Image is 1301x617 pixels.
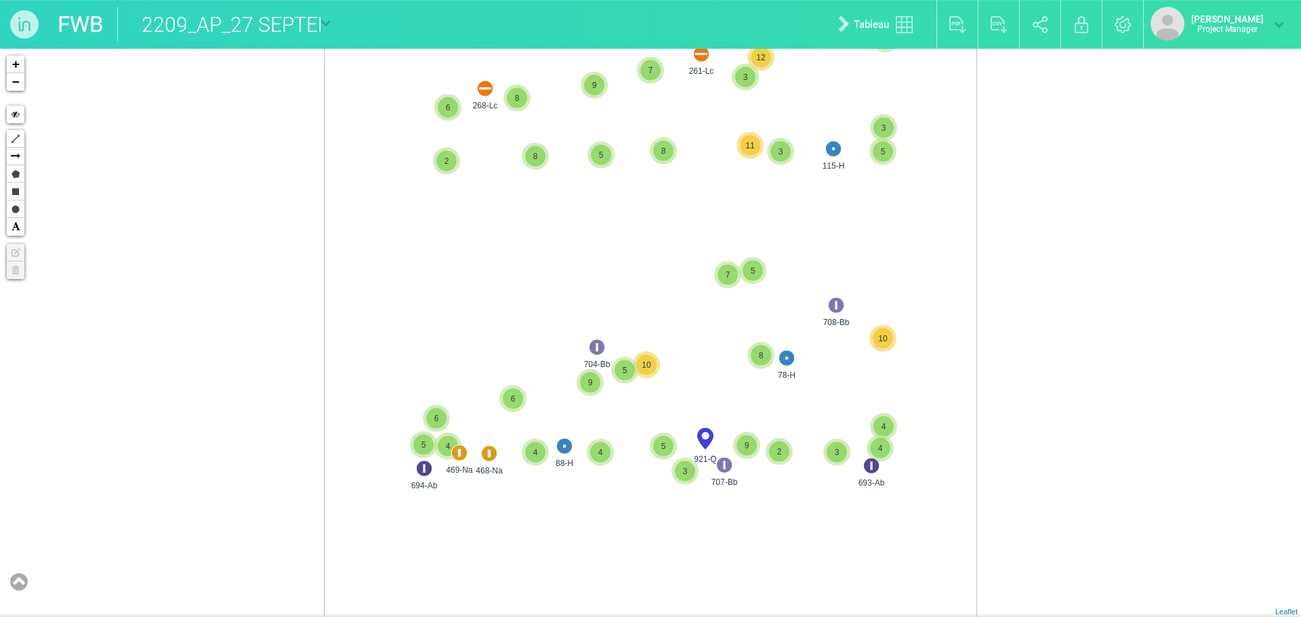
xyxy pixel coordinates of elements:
span: 4 [590,442,611,463]
span: 3 [735,67,756,87]
img: share.svg [1033,16,1048,33]
span: 6 [426,408,447,429]
span: 8 [751,345,771,366]
a: Tableau [828,3,930,46]
span: 10 [873,328,893,349]
span: 5 [615,360,635,381]
span: 8 [653,141,674,161]
span: 5 [591,145,611,165]
a: FWB [58,7,104,42]
img: tableau.svg [896,16,913,33]
span: 468-Na [472,465,507,477]
span: 5 [653,436,674,456]
img: 081529839018.svg [586,337,608,358]
span: 88-H [547,457,582,469]
span: 693-Ab [854,477,889,489]
span: 469-Na [442,464,477,476]
span: 921-Q [688,453,723,465]
span: 9 [584,75,604,95]
a: Text [7,218,24,236]
span: 10 [636,355,657,375]
span: 4 [870,438,890,459]
span: 6 [438,98,458,118]
a: Rectangle [7,183,24,200]
img: export_csv.svg [991,16,1008,33]
span: 4 [438,436,458,456]
span: 3 [827,442,847,463]
a: Polygon [7,165,24,183]
span: 8 [525,146,545,167]
span: 6 [503,389,523,409]
span: 115-H [816,160,851,172]
span: 3 [873,118,894,138]
img: 080827572604.svg [474,78,496,100]
img: 081529839018.svg [825,295,847,316]
span: 261-Lc [684,65,719,77]
img: settings.svg [1115,16,1132,33]
span: 5 [743,261,763,281]
a: [PERSON_NAME]Project Manager [1151,7,1284,41]
span: 3 [770,142,791,162]
span: 8 [507,88,527,108]
a: Circle [7,200,24,218]
span: 2 [769,442,789,462]
img: 080827572604.svg [690,43,712,65]
p: Project Manager [1191,24,1264,34]
span: 4 [525,442,545,463]
span: 9 [875,29,895,49]
span: 268-Lc [468,100,503,112]
span: 707-Bb [707,476,742,488]
span: 9 [737,435,757,456]
a: Leaflet [1275,608,1298,616]
span: 7 [718,265,738,285]
span: 9 [580,373,600,393]
span: 5 [873,142,893,162]
img: 120534748168.svg [478,443,500,465]
span: 708-Bb [819,316,854,328]
img: 081627743360.svg [413,458,435,480]
a: Polyline [7,130,24,148]
strong: [PERSON_NAME] [1191,14,1264,24]
span: 704-Bb [579,358,615,370]
span: 12 [751,47,771,68]
span: 11 [740,135,760,156]
a: No layers to edit [7,244,24,261]
img: export_pdf.svg [949,16,966,33]
img: 120557309580.svg [823,138,844,160]
span: 78-H [769,369,804,381]
img: locked.svg [1075,16,1088,33]
img: 120534748168.svg [449,442,470,464]
a: No layers to delete [7,261,24,279]
img: 081529839018.svg [714,454,735,476]
a: Zoom out [7,73,24,91]
span: 694-Ab [407,480,442,492]
img: 120557309580.svg [776,347,798,369]
a: Arrow [7,148,24,165]
span: 3 [675,461,695,482]
a: Zoom in [7,56,24,73]
span: 7 [640,60,661,81]
img: 081627743360.svg [861,455,882,477]
img: default_avatar.png [1151,7,1184,41]
span: 2 [436,151,457,171]
span: 4 [873,417,894,437]
span: 5 [413,435,434,455]
img: 120557309580.svg [554,435,575,457]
